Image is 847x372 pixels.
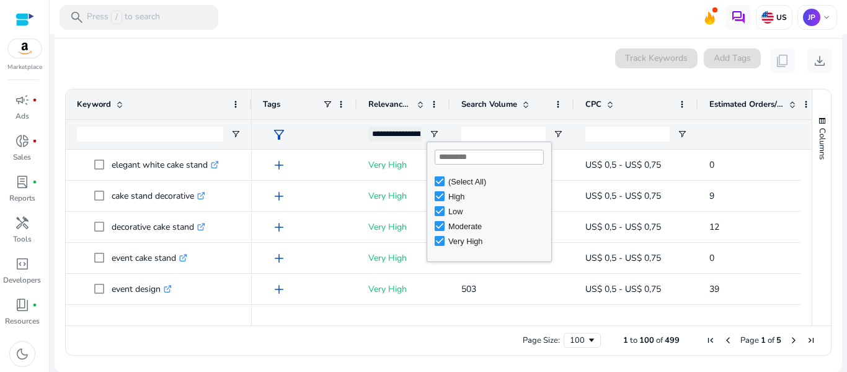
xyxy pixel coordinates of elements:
span: search [69,10,84,25]
span: of [768,335,774,346]
span: 503 [461,283,476,295]
button: Open Filter Menu [677,129,687,139]
span: donut_small [15,134,30,148]
button: Open Filter Menu [429,129,439,139]
p: Tools [13,234,32,245]
span: keyboard_arrow_down [822,12,831,22]
p: Marketplace [7,63,42,72]
p: Ads [16,111,29,122]
p: Developers [3,274,41,286]
span: of [656,335,663,346]
span: Page [740,335,759,346]
span: 39 [709,283,719,295]
img: amazon.svg [8,39,42,58]
input: Search filter values [435,150,544,165]
span: add [272,313,286,328]
span: Search Volume [461,99,517,110]
div: Next Page [789,335,799,345]
span: fiber_manual_record [32,138,37,143]
div: (Select All) [448,177,548,186]
div: First Page [706,335,716,345]
span: / [111,11,122,24]
span: lab_profile [15,175,30,189]
div: Column Filter [427,142,552,262]
input: Keyword Filter Input [77,127,223,142]
p: Press to search [87,11,160,24]
span: 0 [709,159,714,171]
span: download [812,53,827,68]
span: 5 [776,335,781,346]
p: Very High [368,152,439,178]
button: download [807,48,832,73]
span: 9 [709,190,714,202]
span: fiber_manual_record [32,302,37,307]
span: add [272,251,286,266]
span: Relevance Score [368,99,412,110]
span: 0 [709,252,714,264]
span: add [272,158,286,173]
span: US$ 0,5 - US$ 0,75 [585,221,661,233]
span: fiber_manual_record [32,98,37,102]
p: mushroom cake stand [112,307,208,333]
p: Very High [368,183,439,209]
div: High [448,192,548,201]
p: Very High [368,245,439,271]
span: CPC [585,99,601,110]
div: Very High [448,237,548,246]
p: event cake stand [112,245,187,271]
p: Very High [368,214,439,240]
span: add [272,220,286,235]
span: US$ 0,5 - US$ 0,75 [585,252,661,264]
span: US$ 0,5 - US$ 0,75 [585,283,661,295]
span: handyman [15,215,30,230]
span: 499 [665,335,680,346]
span: filter_alt [272,127,286,142]
p: cake stand decorative [112,183,205,209]
img: us.svg [761,11,774,24]
div: Last Page [806,335,816,345]
div: 100 [570,335,587,346]
button: Open Filter Menu [553,129,563,139]
div: Filter List [427,174,551,248]
p: Resources [5,315,40,327]
span: US$ 0,5 - US$ 0,75 [585,159,661,171]
span: Estimated Orders/Month [709,99,784,110]
p: JP [803,9,820,26]
span: book_4 [15,297,30,312]
div: Moderate [448,222,548,231]
span: to [630,335,637,346]
p: Sales [13,152,31,163]
span: add [272,189,286,204]
span: 100 [639,335,654,346]
span: 1 [761,335,766,346]
p: decorative cake stand [112,214,205,240]
p: Very High [368,307,439,333]
span: US$ 0,5 - US$ 0,75 [585,190,661,202]
input: CPC Filter Input [585,127,670,142]
span: Keyword [77,99,111,110]
span: 12 [709,221,719,233]
div: Page Size [564,333,601,348]
div: Previous Page [723,335,733,345]
span: add [272,282,286,297]
span: 1 [623,335,628,346]
p: Reports [9,193,35,204]
p: event design [112,276,172,302]
span: Tags [263,99,280,110]
p: Very High [368,276,439,302]
p: elegant white cake stand [112,152,219,178]
div: Page Size: [523,335,560,346]
button: Open Filter Menu [231,129,241,139]
p: US [774,12,787,22]
span: fiber_manual_record [32,179,37,184]
span: code_blocks [15,256,30,271]
input: Search Volume Filter Input [461,127,546,142]
div: Low [448,207,548,216]
span: campaign [15,93,30,107]
span: Columns [817,128,828,160]
span: dark_mode [15,347,30,361]
span: < 100 [461,252,484,264]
